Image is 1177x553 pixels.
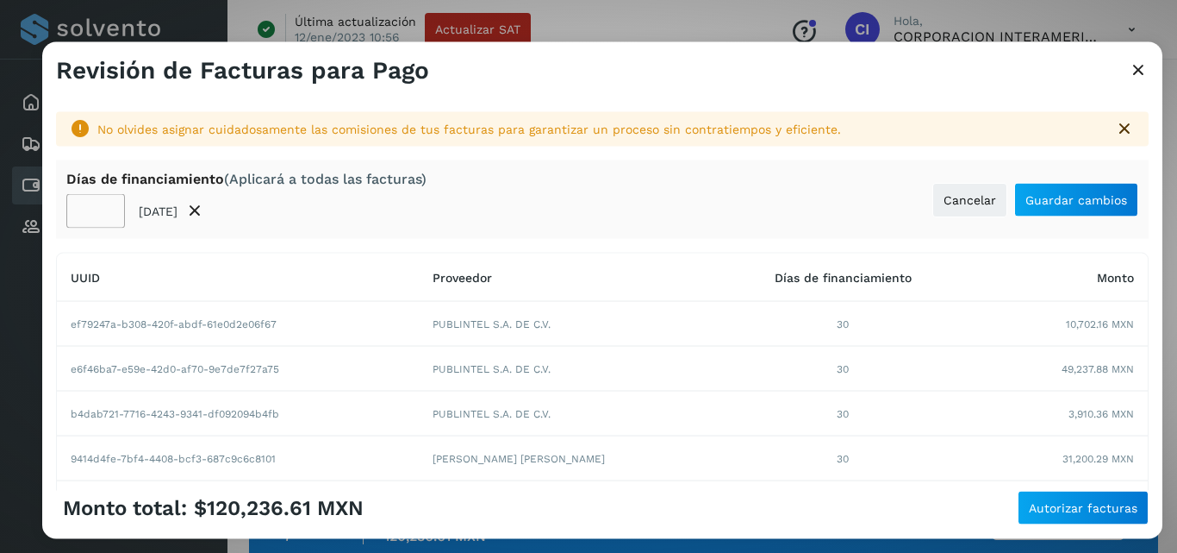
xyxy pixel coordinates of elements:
[224,171,427,187] span: (Aplicará a todas las facturas)
[57,347,419,392] td: e6f46ba7-e59e-42d0-af70-9e7de7f27a75
[1062,450,1134,466] span: 31,200.29 MXN
[719,481,967,526] td: 30
[63,496,187,521] span: Monto total:
[1097,270,1134,284] span: Monto
[419,437,719,481] td: [PERSON_NAME] [PERSON_NAME]
[1062,361,1134,376] span: 49,237.88 MXN
[932,182,1007,217] button: Cancelar
[719,437,967,481] td: 30
[57,392,419,437] td: b4dab721-7716-4243-9341-df092094b4fb
[1066,316,1134,331] span: 10,702.16 MXN
[139,204,177,218] p: [DATE]
[419,481,719,526] td: [PERSON_NAME] [PERSON_NAME]
[719,347,967,392] td: 30
[419,392,719,437] td: PUBLINTEL S.A. DE C.V.
[97,120,1100,138] div: No olvides asignar cuidadosamente las comisiones de tus facturas para garantizar un proceso sin c...
[71,270,100,284] span: UUID
[1014,182,1138,217] button: Guardar cambios
[419,347,719,392] td: PUBLINTEL S.A. DE C.V.
[57,481,419,526] td: 73d351df-63e7-43df-ade9-726746689a36
[433,270,492,284] span: Proveedor
[1029,502,1137,514] span: Autorizar facturas
[1068,405,1134,421] span: 3,910.36 MXN
[1025,193,1127,205] span: Guardar cambios
[943,193,996,205] span: Cancelar
[194,496,364,521] span: $120,236.61 MXN
[775,270,912,284] span: Días de financiamiento
[66,171,427,187] div: Días de financiamiento
[719,392,967,437] td: 30
[1018,491,1149,525] button: Autorizar facturas
[56,55,429,85] h3: Revisión de Facturas para Pago
[719,302,967,347] td: 30
[419,302,719,347] td: PUBLINTEL S.A. DE C.V.
[57,302,419,347] td: ef79247a-b308-420f-abdf-61e0d2e06f67
[57,437,419,481] td: 9414d4fe-7bf4-4408-bcf3-687c9c6c8101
